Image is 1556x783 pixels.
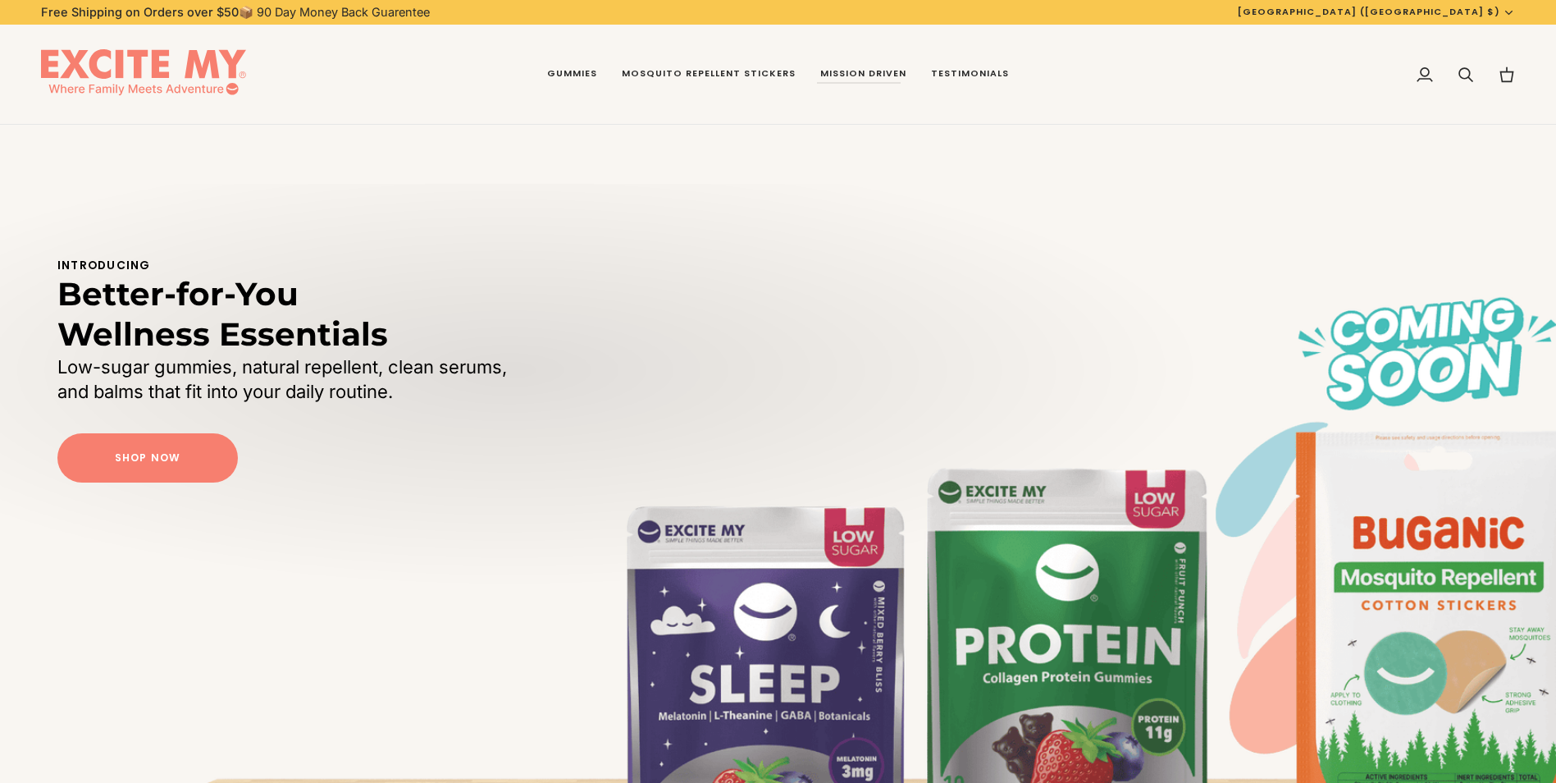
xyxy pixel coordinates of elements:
[41,49,246,100] img: EXCITE MY®
[820,67,906,80] span: Mission Driven
[808,25,919,125] a: Mission Driven
[41,3,430,21] p: 📦 90 Day Money Back Guarentee
[1225,5,1527,19] button: [GEOGRAPHIC_DATA] ([GEOGRAPHIC_DATA] $)
[609,25,808,125] a: Mosquito Repellent Stickers
[547,67,597,80] span: Gummies
[41,5,239,19] strong: Free Shipping on Orders over $50
[931,67,1009,80] span: Testimonials
[919,25,1021,125] a: Testimonials
[57,433,238,483] a: Shop Now
[535,25,609,125] a: Gummies
[622,67,796,80] span: Mosquito Repellent Stickers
